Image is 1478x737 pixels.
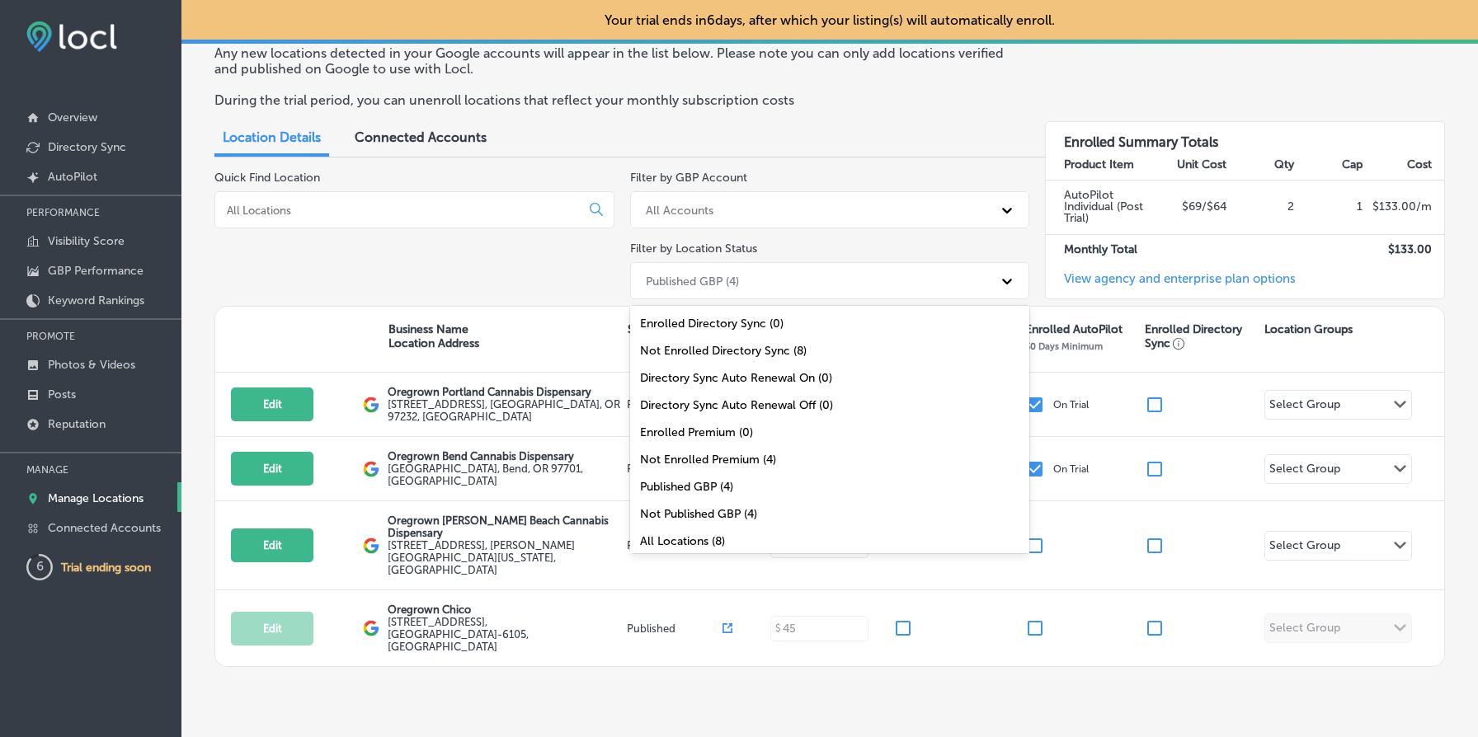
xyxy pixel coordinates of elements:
label: Filter by Location Status [630,242,757,256]
th: Unit Cost [1160,150,1227,181]
p: Oregrown Chico [388,603,623,616]
p: Visibility Score [48,234,125,248]
p: AutoPilot [48,170,97,184]
img: logo [363,620,379,636]
th: Cap [1295,150,1363,181]
p: Any new locations detected in your Google accounts will appear in the list below. Please note you... [214,45,1014,77]
div: All Locations (8) [630,528,1030,555]
div: Select Group [1269,397,1340,416]
div: Enrolled Directory Sync (0) [630,310,1030,337]
th: Cost [1363,150,1444,181]
button: Edit [231,387,313,421]
strong: Product Item [1064,157,1134,171]
p: On Trial [1053,463,1089,475]
td: Monthly Total [1046,234,1159,265]
p: Enrolled AutoPilot [1025,322,1123,336]
td: $ 133.00 [1363,234,1444,265]
p: Published [627,398,723,411]
p: Photos & Videos [48,358,135,372]
label: Filter by GBP Account [630,171,747,185]
p: Trial ending soon [61,561,151,575]
p: During the trial period, you can unenroll locations that reflect your monthly subscription costs [214,92,1014,108]
p: Keyword Rankings [48,293,144,307]
div: Published GBP (4) [646,274,739,288]
p: Your trial ends in 6 days, after which your listing(s) will automatically enroll. [605,12,1055,28]
div: Directory Sync Auto Renewal Off (0) [630,392,1030,419]
input: All Locations [225,203,577,218]
td: 2 [1227,181,1295,234]
p: Published [627,539,723,552]
p: Reputation [48,417,106,431]
div: Select Group [1269,538,1340,557]
a: View agency and enterprise plan options [1046,271,1296,298]
label: [GEOGRAPHIC_DATA] , Bend, OR 97701, [GEOGRAPHIC_DATA] [388,462,623,487]
img: fda3e92497d09a02dc62c9cd864e3231.png [26,21,117,52]
td: 1 [1295,181,1363,234]
h3: Enrolled Summary Totals [1046,122,1444,150]
img: logo [363,537,379,554]
p: Enrolled Directory Sync [1145,322,1256,350]
div: Not Enrolled Premium (4) [630,446,1030,473]
p: Status [628,322,723,336]
div: Published GBP (4) [630,473,1030,500]
div: Select Group [1269,462,1340,481]
span: Connected Accounts [355,129,487,145]
text: 6 [36,559,44,574]
p: Oregrown Portland Cannabis Dispensary [388,386,623,398]
p: Location Groups [1264,322,1353,336]
label: Quick Find Location [214,171,320,185]
th: Qty [1227,150,1295,181]
p: Posts [48,387,76,401]
button: Edit [231,612,313,645]
p: GBP Performance [48,264,144,278]
button: Edit [231,452,313,486]
p: Connected Accounts [48,521,161,535]
p: Manage Locations [48,491,144,505]
label: [STREET_ADDRESS] , [GEOGRAPHIC_DATA]-6105, [GEOGRAPHIC_DATA] [388,616,623,653]
img: logo [363,397,379,413]
p: Overview [48,110,97,124]
div: Not Published GBP (4) [630,500,1030,528]
p: Directory Sync [48,140,126,154]
td: $ 133.00 /m [1363,181,1444,234]
label: [STREET_ADDRESS] , [PERSON_NAME][GEOGRAPHIC_DATA][US_STATE], [GEOGRAPHIC_DATA] [388,539,623,576]
div: Directory Sync Auto Renewal On (0) [630,364,1030,392]
div: Not Enrolled Directory Sync (8) [630,337,1030,364]
p: Oregrown [PERSON_NAME] Beach Cannabis Dispensary [388,514,623,539]
div: All Accounts [646,203,713,217]
img: logo [363,461,379,477]
button: Edit [231,528,313,562]
p: Published [627,462,723,475]
td: $69/$64 [1160,181,1227,234]
span: Location Details [223,129,321,145]
p: Oregrown Bend Cannabis Dispensary [388,450,623,462]
p: Business Name Location Address [388,322,479,350]
div: Enrolled Premium (0) [630,419,1030,446]
p: 30 Days Minimum [1025,340,1103,352]
td: AutoPilot Individual (Post Trial) [1046,181,1159,234]
p: On Trial [1053,399,1089,411]
p: Published [627,622,723,635]
label: [STREET_ADDRESS] , [GEOGRAPHIC_DATA], OR 97232, [GEOGRAPHIC_DATA] [388,398,623,423]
